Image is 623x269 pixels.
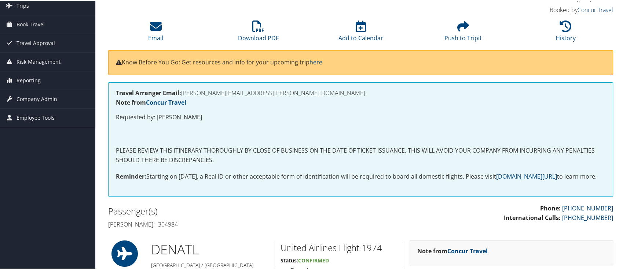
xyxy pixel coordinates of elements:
[17,71,41,89] span: Reporting
[540,203,561,212] strong: Phone:
[116,172,146,180] strong: Reminder:
[417,246,488,254] strong: Note from
[116,112,605,122] p: Requested by: [PERSON_NAME]
[309,57,322,66] a: here
[17,108,55,126] span: Employee Tools
[17,33,55,52] span: Travel Approval
[496,172,557,180] a: [DOMAIN_NAME][URL]
[108,220,355,228] h4: [PERSON_NAME] - 304984
[238,24,279,41] a: Download PDF
[116,89,605,95] h4: [PERSON_NAME][EMAIL_ADDRESS][PERSON_NAME][DOMAIN_NAME]
[17,15,45,33] span: Book Travel
[444,24,482,41] a: Push to Tripit
[108,204,355,217] h2: Passenger(s)
[151,240,269,258] h1: DEN ATL
[116,98,186,106] strong: Note from
[562,213,613,221] a: [PHONE_NUMBER]
[495,5,613,13] h4: Booked by
[447,246,488,254] a: Concur Travel
[116,171,605,181] p: Starting on [DATE], a Real ID or other acceptable form of identification will be required to boar...
[281,241,398,253] h2: United Airlines Flight 1974
[338,24,383,41] a: Add to Calendar
[146,98,186,106] a: Concur Travel
[151,261,269,268] h5: [GEOGRAPHIC_DATA] / [GEOGRAPHIC_DATA]
[281,256,298,263] strong: Status:
[556,24,576,41] a: History
[17,52,61,70] span: Risk Management
[17,89,57,108] span: Company Admin
[578,5,613,13] a: Concur Travel
[148,24,163,41] a: Email
[116,145,605,164] p: PLEASE REVIEW THIS ITINERARY THOROUGHLY BY CLOSE OF BUSINESS ON THE DATE OF TICKET ISSUANCE. THIS...
[298,256,329,263] span: Confirmed
[504,213,561,221] strong: International Calls:
[562,203,613,212] a: [PHONE_NUMBER]
[116,57,605,67] p: Know Before You Go: Get resources and info for your upcoming trip
[116,88,181,96] strong: Travel Arranger Email:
